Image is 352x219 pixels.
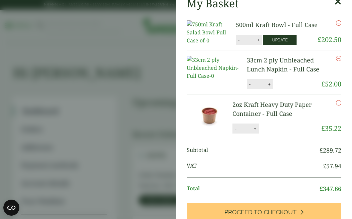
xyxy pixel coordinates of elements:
button: + [266,81,273,87]
span: Total [187,184,320,193]
button: Update [263,35,297,45]
a: 2oz Kraft Heavy Duty Paper Container - Full Case [232,100,312,118]
span: £ [318,35,321,44]
button: - [247,81,252,87]
span: £ [323,162,326,170]
img: 33cm 2 ply Unbleached Napkin-Full Case-0 [187,56,247,80]
a: 33cm 2 ply Unbleached Lunch Napkin - Full Case [247,56,319,73]
button: + [255,37,261,43]
button: - [236,37,241,43]
bdi: 57.94 [323,162,341,170]
a: Remove this item [336,56,341,61]
bdi: 347.66 [320,185,341,193]
button: + [252,126,258,132]
span: Subtotal [187,146,320,155]
bdi: 202.50 [318,35,341,44]
span: £ [320,146,323,154]
a: Remove this item [336,20,341,26]
span: £ [321,79,325,88]
span: £ [320,185,323,193]
span: VAT [187,162,323,171]
span: Proceed to Checkout [224,209,297,216]
span: £ [321,124,325,133]
button: Open CMP widget [3,200,19,216]
bdi: 52.00 [321,79,341,88]
bdi: 35.22 [321,124,341,133]
a: 500ml Kraft Bowl - Full Case [236,21,318,29]
a: Remove this item [336,100,341,105]
button: - [233,126,238,132]
img: 750ml Kraft Salad Bowl-Full Case of-0 [187,20,236,44]
bdi: 289.72 [320,146,341,154]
